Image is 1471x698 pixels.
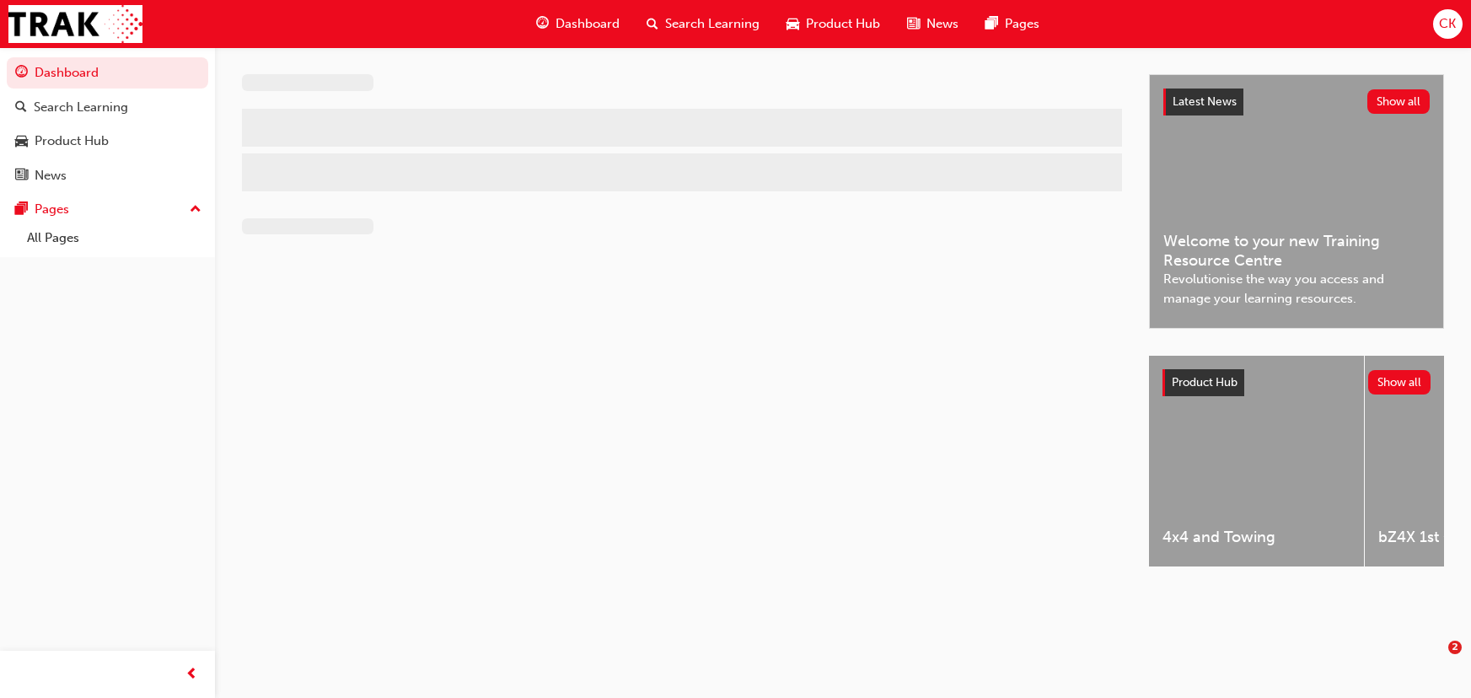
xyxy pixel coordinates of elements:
[787,13,799,35] span: car-icon
[15,134,28,149] span: car-icon
[1172,375,1237,389] span: Product Hub
[1149,356,1364,566] a: 4x4 and Towing
[7,194,208,225] button: Pages
[926,14,958,34] span: News
[1163,270,1430,308] span: Revolutionise the way you access and manage your learning resources.
[1368,370,1431,395] button: Show all
[1163,232,1430,270] span: Welcome to your new Training Resource Centre
[7,57,208,89] a: Dashboard
[633,7,773,41] a: search-iconSearch Learning
[1439,14,1456,34] span: CK
[35,166,67,185] div: News
[15,169,28,184] span: news-icon
[1162,528,1350,547] span: 4x4 and Towing
[523,7,633,41] a: guage-iconDashboard
[7,54,208,194] button: DashboardSearch LearningProduct HubNews
[35,132,109,151] div: Product Hub
[8,5,142,43] img: Trak
[665,14,760,34] span: Search Learning
[536,13,549,35] span: guage-icon
[1173,94,1237,109] span: Latest News
[972,7,1053,41] a: pages-iconPages
[1433,9,1463,39] button: CK
[1149,74,1444,329] a: Latest NewsShow allWelcome to your new Training Resource CentreRevolutionise the way you access a...
[806,14,880,34] span: Product Hub
[185,664,198,685] span: prev-icon
[1414,641,1454,681] iframe: Intercom live chat
[1005,14,1039,34] span: Pages
[15,66,28,81] span: guage-icon
[907,13,920,35] span: news-icon
[7,92,208,123] a: Search Learning
[894,7,972,41] a: news-iconNews
[1163,89,1430,115] a: Latest NewsShow all
[190,199,201,221] span: up-icon
[647,13,658,35] span: search-icon
[1162,369,1431,396] a: Product HubShow all
[15,202,28,217] span: pages-icon
[35,200,69,219] div: Pages
[7,160,208,191] a: News
[7,126,208,157] a: Product Hub
[985,13,998,35] span: pages-icon
[34,98,128,117] div: Search Learning
[773,7,894,41] a: car-iconProduct Hub
[1448,641,1462,654] span: 2
[20,225,208,251] a: All Pages
[15,100,27,115] span: search-icon
[556,14,620,34] span: Dashboard
[1367,89,1431,114] button: Show all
